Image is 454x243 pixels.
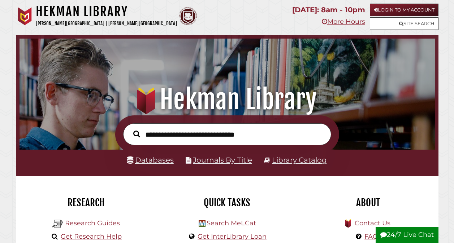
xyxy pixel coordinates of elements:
[162,196,292,209] h2: Quick Tasks
[179,7,197,25] img: Calvin Theological Seminary
[26,84,428,115] h1: Hekman Library
[355,219,390,227] a: Contact Us
[199,220,206,227] img: Hekman Library Logo
[272,156,327,164] a: Library Catalog
[16,7,34,25] img: Calvin University
[207,219,256,227] a: Search MeLCat
[130,129,144,139] button: Search
[133,130,140,137] i: Search
[36,19,177,28] p: [PERSON_NAME][GEOGRAPHIC_DATA] | [PERSON_NAME][GEOGRAPHIC_DATA]
[370,4,438,16] a: Login to My Account
[292,4,365,16] p: [DATE]: 8am - 10pm
[21,196,151,209] h2: Research
[364,233,381,240] a: FAQs
[198,233,267,240] a: Get InterLibrary Loan
[303,196,433,209] h2: About
[127,156,174,164] a: Databases
[370,17,438,30] a: Site Search
[61,233,122,240] a: Get Research Help
[52,218,63,229] img: Hekman Library Logo
[65,219,120,227] a: Research Guides
[193,156,252,164] a: Journals By Title
[36,4,177,19] h1: Hekman Library
[322,18,365,26] a: More Hours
